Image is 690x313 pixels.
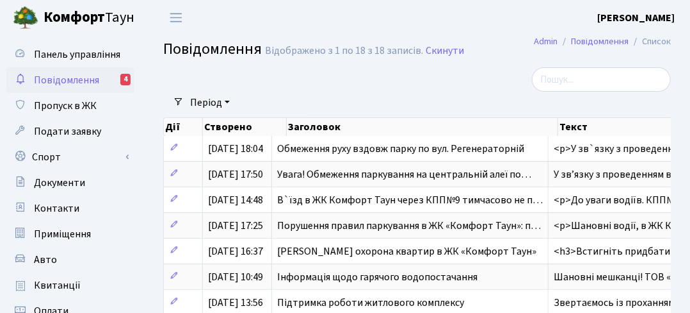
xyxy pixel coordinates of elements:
[208,244,263,258] span: [DATE] 16:37
[208,193,263,207] span: [DATE] 14:48
[34,201,79,216] span: Контакти
[571,35,629,48] a: Повідомлення
[6,42,134,67] a: Панель управління
[208,270,263,284] span: [DATE] 10:49
[597,11,675,25] b: [PERSON_NAME]
[6,119,134,144] a: Подати заявку
[34,227,91,241] span: Приміщення
[163,38,262,60] span: Повідомлення
[277,219,541,233] span: Порушення правил паркування в ЖК «Комфорт Таун»: п…
[515,28,690,55] nav: breadcrumb
[277,167,531,182] span: Увага! Обмеження паркування на центральній алеї по…
[534,35,558,48] a: Admin
[160,7,192,28] button: Переключити навігацію
[6,93,134,119] a: Пропуск в ЖК
[34,278,81,292] span: Квитанції
[34,47,120,62] span: Панель управління
[34,73,99,87] span: Повідомлення
[277,142,524,156] span: Обмеження руху вздовж парку по вул. Регенераторній
[426,45,464,57] a: Скинути
[208,167,263,182] span: [DATE] 17:50
[44,7,134,29] span: Таун
[120,74,131,85] div: 4
[6,170,134,196] a: Документи
[164,118,203,136] th: Дії
[277,244,536,258] span: [PERSON_NAME] охорона квартир в ЖК «Комфорт Таун»
[287,118,558,136] th: Заголовок
[6,247,134,273] a: Авто
[6,273,134,298] a: Квитанції
[34,176,85,190] span: Документи
[277,296,464,310] span: Підтримка роботи житлового комплексу
[597,10,675,26] a: [PERSON_NAME]
[532,67,671,92] input: Пошук...
[6,221,134,247] a: Приміщення
[6,144,134,170] a: Спорт
[13,5,38,31] img: logo.png
[208,296,263,310] span: [DATE] 13:56
[34,253,57,267] span: Авто
[185,92,235,114] a: Період
[6,196,134,221] a: Контакти
[203,118,287,136] th: Створено
[265,45,423,57] div: Відображено з 1 по 18 з 18 записів.
[208,219,263,233] span: [DATE] 17:25
[629,35,671,49] li: Список
[277,193,543,207] span: В`їзд в ЖК Комфорт Таун через КПП№9 тимчасово не п…
[34,99,97,113] span: Пропуск в ЖК
[44,7,105,28] b: Комфорт
[277,270,477,284] span: Інформація щодо гарячого водопостачання
[208,142,263,156] span: [DATE] 18:04
[34,124,101,139] span: Подати заявку
[6,67,134,93] a: Повідомлення4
